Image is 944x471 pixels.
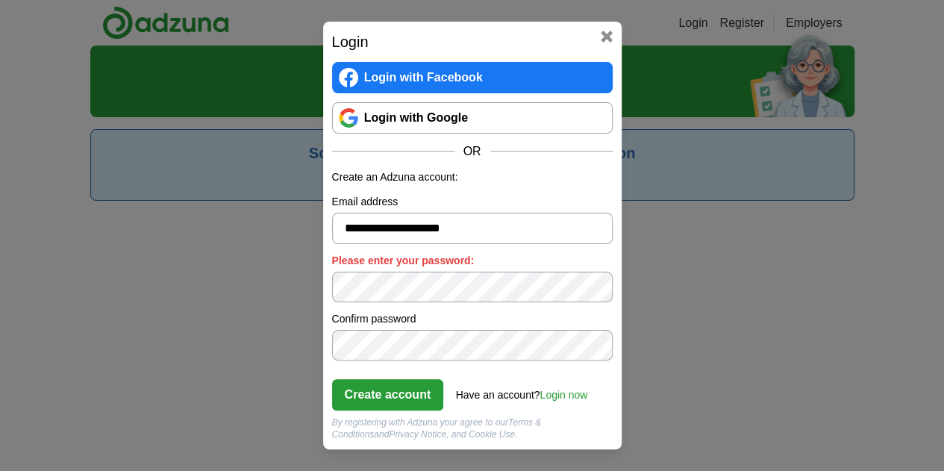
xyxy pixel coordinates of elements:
[332,31,613,53] h2: Login
[454,143,490,160] span: OR
[332,62,613,93] a: Login with Facebook
[332,194,613,210] label: Email address
[332,379,444,411] button: Create account
[332,311,613,327] label: Confirm password
[332,169,613,185] p: Create an Adzuna account:
[456,378,588,403] div: Have an account?
[389,429,446,440] a: Privacy Notice
[540,389,587,401] a: Login now
[332,417,542,440] a: Terms & Conditions
[332,102,613,134] a: Login with Google
[332,417,613,440] div: By registering with Adzuna your agree to our and , and Cookie Use.
[332,253,613,269] label: Please enter your password:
